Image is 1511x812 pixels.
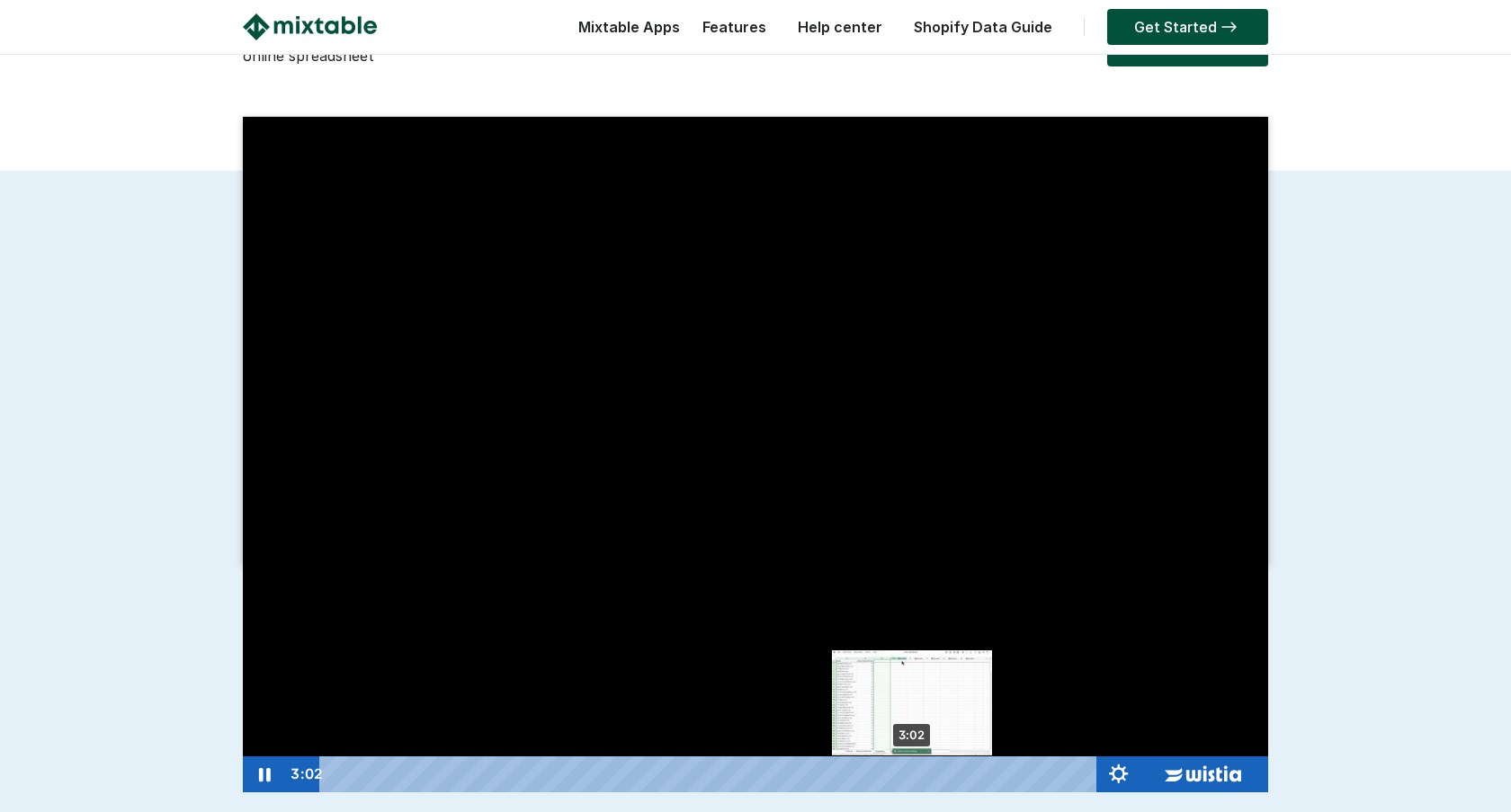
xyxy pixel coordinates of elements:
img: arrow-right.svg [1217,22,1241,32]
a: Features [693,18,775,36]
img: Mixtable logo [243,13,377,40]
a: Shopify Data Guide [905,18,1061,36]
a: Help center [789,18,891,36]
a: Wistia Logo -- Learn More [1140,756,1269,792]
div: Playbar [335,756,1086,792]
button: Pause [243,756,286,792]
div: Mixtable Apps [569,13,680,49]
a: Get Started [1107,9,1268,45]
button: Show settings menu [1097,756,1140,792]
